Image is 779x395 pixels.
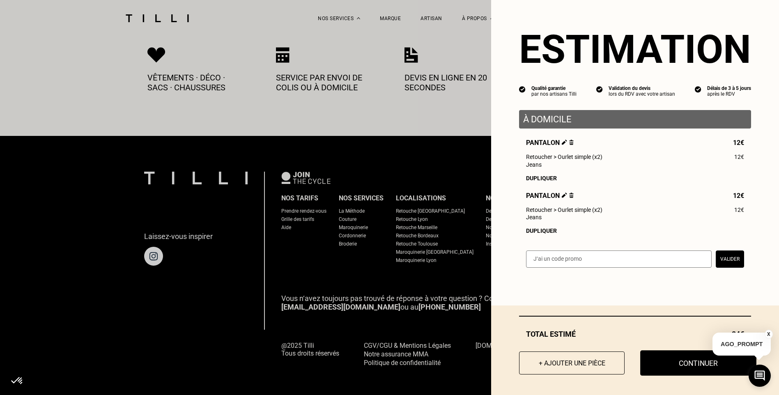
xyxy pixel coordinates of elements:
div: Qualité garantie [531,85,577,91]
span: Pantalon [526,139,574,147]
span: Pantalon [526,192,574,200]
button: Valider [716,250,744,268]
span: Retoucher > Ourlet simple (x2) [526,154,602,160]
p: AGO_PROMPT [712,333,771,356]
section: Estimation [519,26,751,72]
div: après le RDV [707,91,751,97]
img: Éditer [562,140,567,145]
span: 12€ [734,154,744,160]
span: 12€ [733,139,744,147]
input: J‘ai un code promo [526,250,712,268]
img: icon list info [596,85,603,93]
img: Supprimer [569,140,574,145]
div: Dupliquer [526,227,744,234]
button: + Ajouter une pièce [519,351,625,374]
p: À domicile [523,114,747,124]
img: Supprimer [569,193,574,198]
img: icon list info [519,85,526,93]
div: Validation du devis [609,85,675,91]
span: Jeans [526,161,542,168]
span: Retoucher > Ourlet simple (x2) [526,207,602,213]
img: icon list info [695,85,701,93]
button: X [765,330,773,339]
span: Jeans [526,214,542,220]
button: Continuer [640,350,756,376]
div: Délais de 3 à 5 jours [707,85,751,91]
span: 12€ [734,207,744,213]
span: 12€ [733,192,744,200]
div: lors du RDV avec votre artisan [609,91,675,97]
div: Dupliquer [526,175,744,181]
img: Éditer [562,193,567,198]
div: par nos artisans Tilli [531,91,577,97]
div: Total estimé [519,330,751,338]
